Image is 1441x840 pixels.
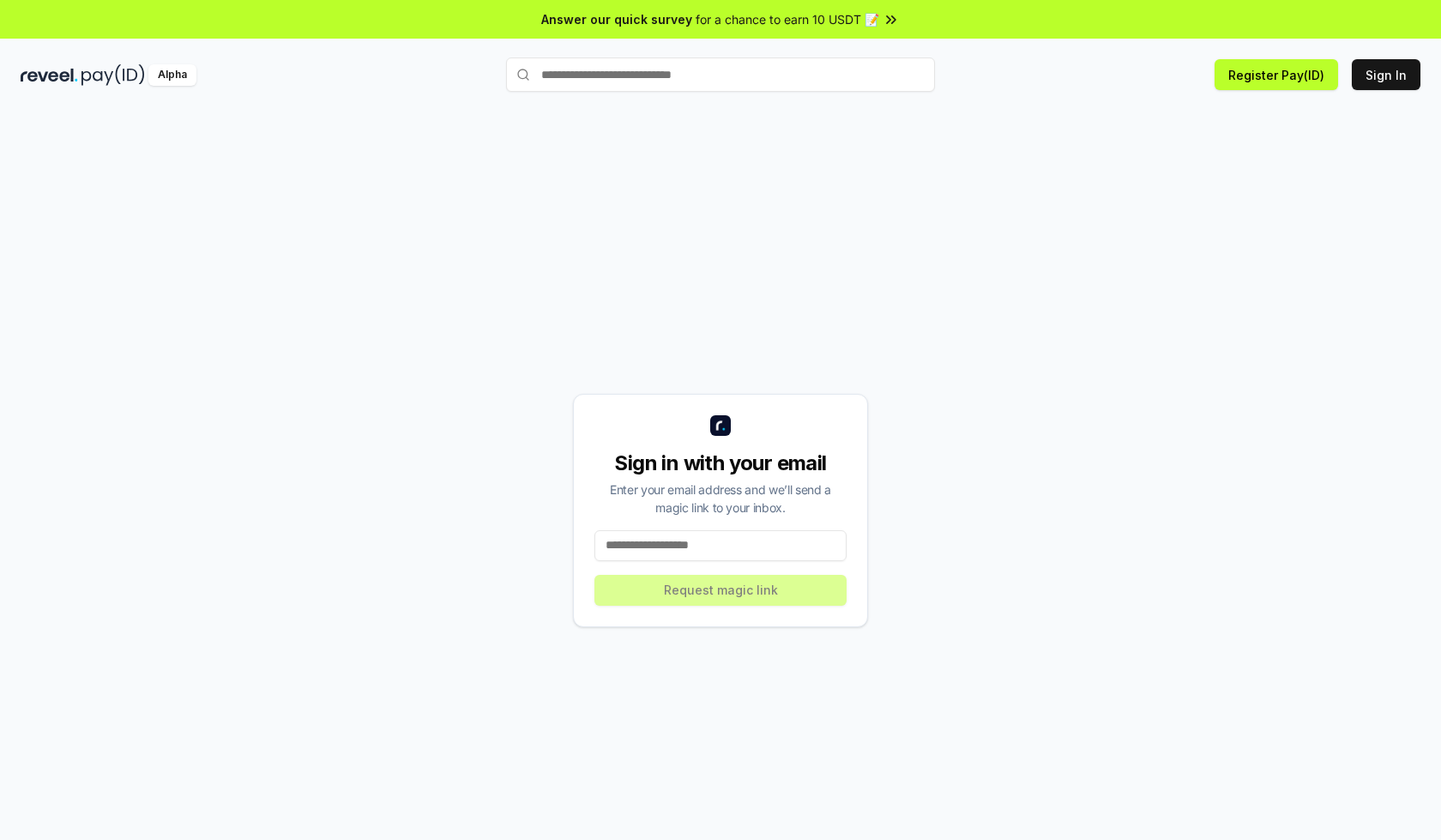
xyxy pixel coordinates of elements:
img: logo_small [710,415,731,436]
span: Answer our quick survey [541,10,692,28]
button: Sign In [1352,59,1420,90]
div: Enter your email address and we’ll send a magic link to your inbox. [594,480,847,517]
button: Register Pay(ID) [1215,59,1338,90]
div: Alpha [148,64,196,86]
span: for a chance to earn 10 USDT 📝 [696,10,879,28]
img: pay_id [81,64,145,86]
img: reveel_dark [21,64,78,86]
div: Sign in with your email [594,450,847,477]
